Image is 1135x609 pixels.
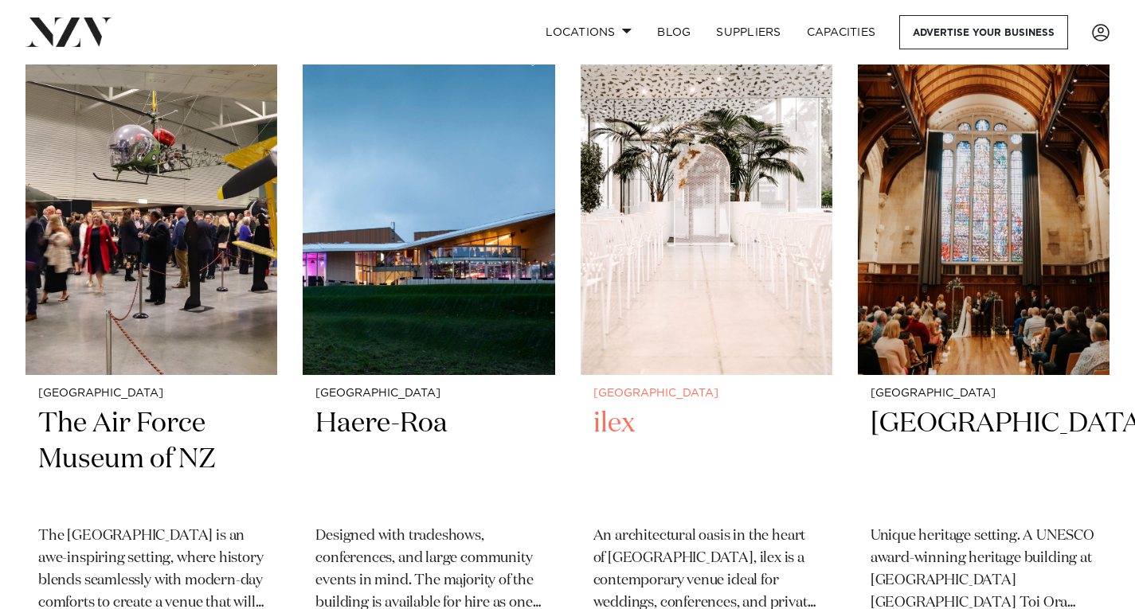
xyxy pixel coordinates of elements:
[644,15,703,49] a: BLOG
[581,37,832,374] img: wedding ceremony at ilex cafe in christchurch
[38,406,264,513] h2: The Air Force Museum of NZ
[315,388,542,400] small: [GEOGRAPHIC_DATA]
[899,15,1068,49] a: Advertise your business
[38,388,264,400] small: [GEOGRAPHIC_DATA]
[871,388,1097,400] small: [GEOGRAPHIC_DATA]
[533,15,644,49] a: Locations
[593,388,820,400] small: [GEOGRAPHIC_DATA]
[315,406,542,513] h2: Haere-Roa
[794,15,889,49] a: Capacities
[25,18,112,46] img: nzv-logo.png
[871,406,1097,513] h2: [GEOGRAPHIC_DATA]
[593,406,820,513] h2: ilex
[703,15,793,49] a: SUPPLIERS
